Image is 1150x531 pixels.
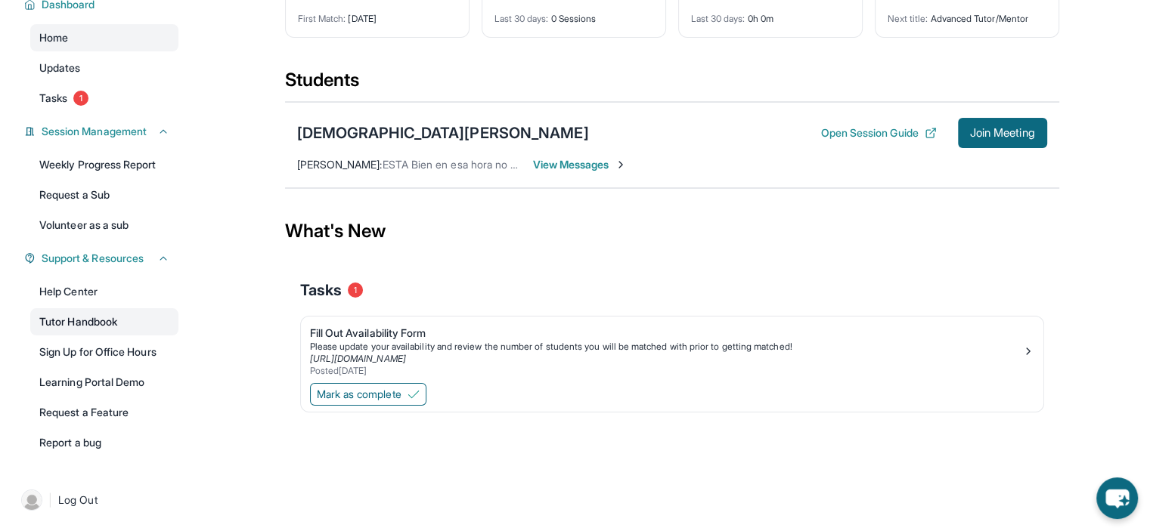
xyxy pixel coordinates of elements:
div: Please update your availability and review the number of students you will be matched with prior ... [310,341,1022,353]
span: Next title : [888,13,928,24]
div: [DEMOGRAPHIC_DATA][PERSON_NAME] [297,122,589,144]
span: Home [39,30,68,45]
span: View Messages [533,157,628,172]
a: Help Center [30,278,178,305]
a: Request a Sub [30,181,178,208]
a: Fill Out Availability FormPlease update your availability and review the number of students you w... [301,316,1043,380]
a: Learning Portal Demo [30,369,178,396]
span: 1 [73,91,88,106]
a: Sign Up for Office Hours [30,338,178,366]
a: Report a bug [30,429,178,456]
a: Weekly Progress Report [30,151,178,178]
a: Tutor Handbook [30,308,178,335]
a: Request a Feature [30,399,178,426]
span: 1 [348,282,363,298]
span: Updates [39,60,81,76]
span: Log Out [58,492,98,508]
img: Mark as complete [408,388,420,400]
a: [URL][DOMAIN_NAME] [310,353,406,364]
span: Join Meeting [970,128,1035,137]
div: 0h 0m [691,4,850,25]
a: Tasks1 [30,85,178,112]
span: First Match : [298,13,346,24]
span: Last 30 days : [691,13,745,24]
div: Students [285,68,1059,101]
div: Posted [DATE] [310,365,1022,377]
span: Tasks [39,91,67,106]
span: [PERSON_NAME] : [297,158,383,171]
button: Mark as complete [310,383,426,406]
div: What's New [285,198,1059,264]
button: chat-button [1096,477,1138,519]
span: Last 30 days : [494,13,549,24]
span: Mark as complete [317,387,401,402]
a: Volunteer as a sub [30,211,178,239]
a: Updates [30,54,178,82]
div: Advanced Tutor/Mentor [888,4,1046,25]
div: [DATE] [298,4,457,25]
a: Home [30,24,178,51]
button: Join Meeting [958,118,1047,148]
span: Support & Resources [42,251,144,266]
button: Open Session Guide [820,125,936,140]
img: Chevron-Right [615,159,627,171]
img: user-img [21,489,42,511]
span: Session Management [42,124,147,139]
span: ESTA Bien en esa hora no hay problema.. gracias [383,158,617,171]
button: Session Management [36,124,169,139]
button: Support & Resources [36,251,169,266]
span: | [48,491,52,509]
span: Tasks [300,279,342,301]
div: 0 Sessions [494,4,653,25]
div: Fill Out Availability Form [310,326,1022,341]
a: |Log Out [15,483,178,517]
